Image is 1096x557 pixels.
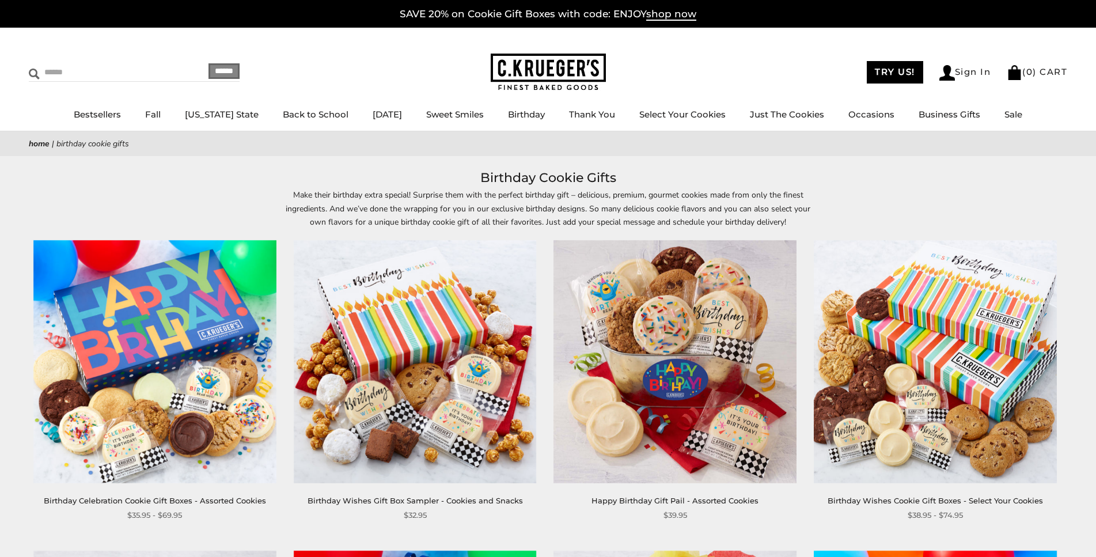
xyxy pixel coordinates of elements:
[283,188,813,228] p: Make their birthday extra special! Surprise them with the perfect birthday gift – delicious, prem...
[569,109,615,120] a: Thank You
[185,109,259,120] a: [US_STATE] State
[1007,65,1022,80] img: Bag
[939,65,955,81] img: Account
[663,509,687,521] span: $39.95
[145,109,161,120] a: Fall
[639,109,726,120] a: Select Your Cookies
[33,240,276,483] img: Birthday Celebration Cookie Gift Boxes - Assorted Cookies
[814,240,1057,483] img: Birthday Wishes Cookie Gift Boxes - Select Your Cookies
[400,8,696,21] a: SAVE 20% on Cookie Gift Boxes with code: ENJOYshop now
[646,8,696,21] span: shop now
[294,240,537,483] img: Birthday Wishes Gift Box Sampler - Cookies and Snacks
[750,109,824,120] a: Just The Cookies
[553,240,797,483] img: Happy Birthday Gift Pail - Assorted Cookies
[591,496,759,505] a: Happy Birthday Gift Pail - Assorted Cookies
[283,109,348,120] a: Back to School
[44,496,266,505] a: Birthday Celebration Cookie Gift Boxes - Assorted Cookies
[46,168,1050,188] h1: Birthday Cookie Gifts
[373,109,402,120] a: [DATE]
[848,109,894,120] a: Occasions
[491,54,606,91] img: C.KRUEGER'S
[828,496,1043,505] a: Birthday Wishes Cookie Gift Boxes - Select Your Cookies
[908,509,963,521] span: $38.95 - $74.95
[404,509,427,521] span: $32.95
[29,63,166,81] input: Search
[29,138,50,149] a: Home
[1004,109,1022,120] a: Sale
[1026,66,1033,77] span: 0
[29,137,1067,150] nav: breadcrumbs
[939,65,991,81] a: Sign In
[426,109,484,120] a: Sweet Smiles
[74,109,121,120] a: Bestsellers
[1007,66,1067,77] a: (0) CART
[508,109,545,120] a: Birthday
[919,109,980,120] a: Business Gifts
[56,138,129,149] span: Birthday Cookie Gifts
[308,496,523,505] a: Birthday Wishes Gift Box Sampler - Cookies and Snacks
[29,69,40,79] img: Search
[52,138,54,149] span: |
[127,509,182,521] span: $35.95 - $69.95
[867,61,923,84] a: TRY US!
